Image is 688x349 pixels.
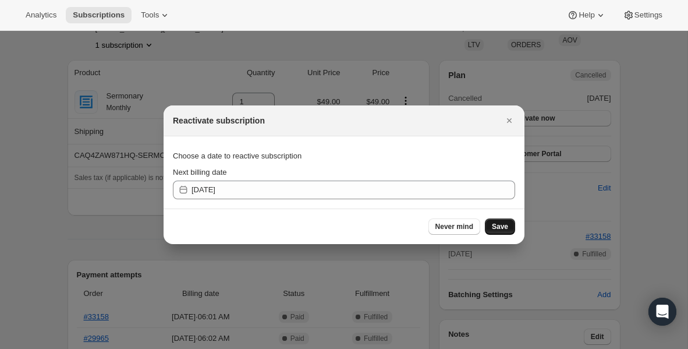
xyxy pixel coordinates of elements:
span: Analytics [26,10,56,20]
span: Tools [141,10,159,20]
div: Open Intercom Messenger [648,298,676,326]
button: Help [560,7,613,23]
button: Subscriptions [66,7,132,23]
span: Save [492,222,508,231]
span: Next billing date [173,168,227,177]
button: Analytics [19,7,63,23]
span: Help [579,10,594,20]
button: Save [485,218,515,235]
span: Never mind [435,222,473,231]
div: Choose a date to reactive subscription [173,146,515,167]
span: Settings [634,10,662,20]
h2: Reactivate subscription [173,115,265,126]
button: Tools [134,7,178,23]
button: Settings [616,7,669,23]
span: Subscriptions [73,10,125,20]
button: Never mind [428,218,480,235]
button: Close [501,112,517,129]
